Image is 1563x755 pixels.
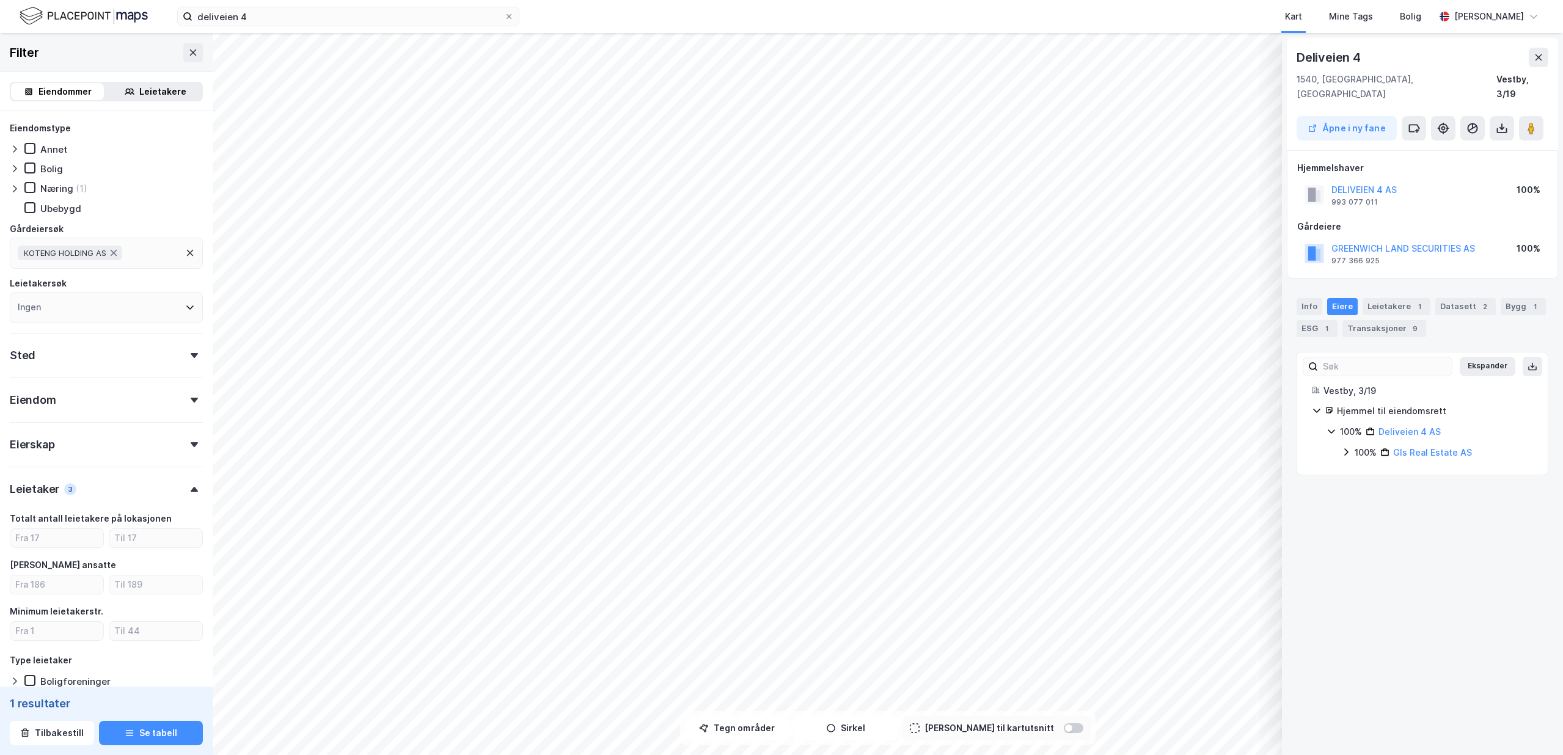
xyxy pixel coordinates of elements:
[1393,447,1472,458] a: Gls Real Estate AS
[10,529,103,547] input: Fra 17
[1460,357,1515,376] button: Ekspander
[10,696,203,711] div: 1 resultater
[1340,425,1362,439] div: 100%
[40,183,73,194] div: Næring
[10,622,103,640] input: Fra 1
[40,203,81,214] div: Ubebygd
[10,437,54,452] div: Eierskap
[1327,298,1358,315] div: Eiere
[76,183,87,194] div: (1)
[10,721,94,745] button: Tilbakestill
[685,716,789,740] button: Tegn områder
[40,144,67,155] div: Annet
[794,716,898,740] button: Sirkel
[1409,323,1421,335] div: 9
[18,300,41,315] div: Ingen
[10,276,67,291] div: Leietakersøk
[1342,320,1426,337] div: Transaksjoner
[1502,696,1563,755] div: Kontrollprogram for chat
[1297,298,1322,315] div: Info
[10,558,116,572] div: [PERSON_NAME] ansatte
[40,163,63,175] div: Bolig
[192,7,504,26] input: Søk på adresse, matrikkel, gårdeiere, leietakere eller personer
[10,653,72,668] div: Type leietaker
[1323,384,1533,398] div: Vestby, 3/19
[1297,161,1548,175] div: Hjemmelshaver
[1331,256,1380,266] div: 977 366 925
[1318,357,1452,376] input: Søk
[1297,116,1397,140] button: Åpne i ny fane
[1297,320,1338,337] div: ESG
[1517,183,1540,197] div: 100%
[1501,298,1546,315] div: Bygg
[1454,9,1524,24] div: [PERSON_NAME]
[1297,219,1548,234] div: Gårdeiere
[109,529,202,547] input: Til 17
[924,721,1054,735] div: [PERSON_NAME] til kartutsnitt
[1337,404,1533,418] div: Hjemmel til eiendomsrett
[10,348,35,363] div: Sted
[10,222,64,236] div: Gårdeiersøk
[1331,197,1378,207] div: 993 077 011
[1496,72,1548,101] div: Vestby, 3/19
[1320,323,1333,335] div: 1
[1285,9,1302,24] div: Kart
[109,622,202,640] input: Til 44
[10,604,103,619] div: Minimum leietakerstr.
[10,482,59,497] div: Leietaker
[1529,301,1541,313] div: 1
[10,43,39,62] div: Filter
[1363,298,1430,315] div: Leietakere
[1400,9,1421,24] div: Bolig
[1479,301,1491,313] div: 2
[1297,72,1496,101] div: 1540, [GEOGRAPHIC_DATA], [GEOGRAPHIC_DATA]
[1329,9,1373,24] div: Mine Tags
[1413,301,1426,313] div: 1
[1502,696,1563,755] iframe: Chat Widget
[40,676,111,687] div: Boligforeninger
[10,511,172,526] div: Totalt antall leietakere på lokasjonen
[1378,426,1441,437] a: Deliveien 4 AS
[139,84,186,99] div: Leietakere
[10,121,71,136] div: Eiendomstype
[99,721,203,745] button: Se tabell
[38,84,92,99] div: Eiendommer
[24,248,106,258] span: KOTENG HOLDING AS
[1297,48,1363,67] div: Deliveien 4
[20,5,148,27] img: logo.f888ab2527a4732fd821a326f86c7f29.svg
[1435,298,1496,315] div: Datasett
[10,575,103,594] input: Fra 186
[10,393,56,407] div: Eiendom
[1355,445,1377,460] div: 100%
[1517,241,1540,256] div: 100%
[109,575,202,594] input: Til 189
[64,483,76,495] div: 3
